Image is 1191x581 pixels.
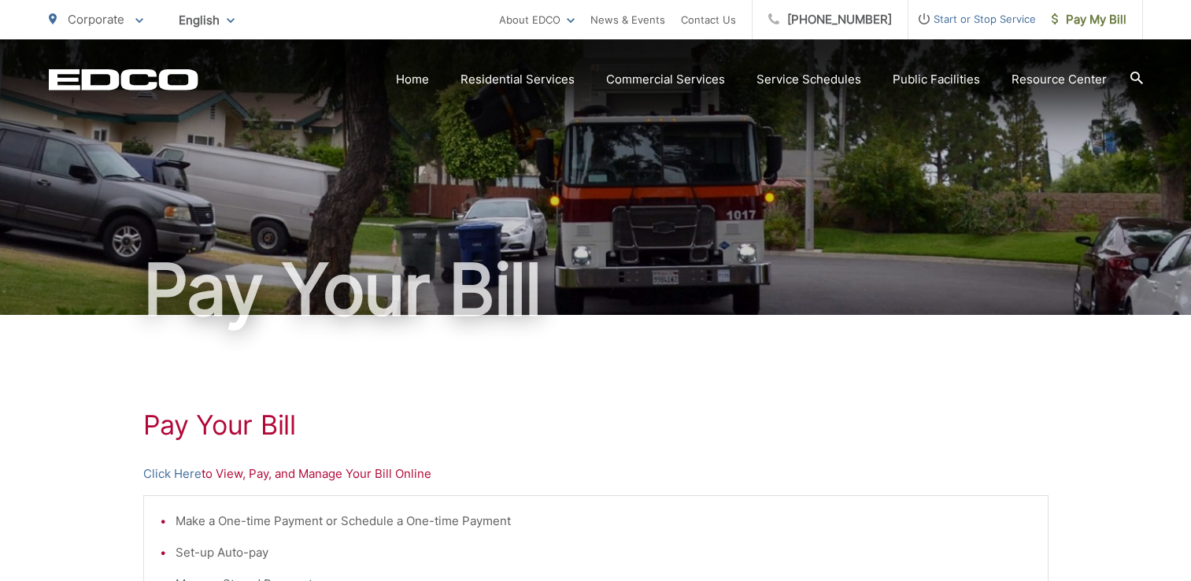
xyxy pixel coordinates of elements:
a: Click Here [143,464,202,483]
h1: Pay Your Bill [49,250,1143,329]
a: Public Facilities [893,70,980,89]
a: Home [396,70,429,89]
li: Make a One-time Payment or Schedule a One-time Payment [176,512,1032,531]
a: News & Events [590,10,665,29]
a: EDCD logo. Return to the homepage. [49,68,198,91]
p: to View, Pay, and Manage Your Bill Online [143,464,1049,483]
a: Contact Us [681,10,736,29]
a: About EDCO [499,10,575,29]
span: Corporate [68,12,124,27]
li: Set-up Auto-pay [176,543,1032,562]
h1: Pay Your Bill [143,409,1049,441]
span: Pay My Bill [1052,10,1126,29]
a: Service Schedules [756,70,861,89]
a: Commercial Services [606,70,725,89]
a: Resource Center [1012,70,1107,89]
span: English [167,6,246,34]
a: Residential Services [460,70,575,89]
